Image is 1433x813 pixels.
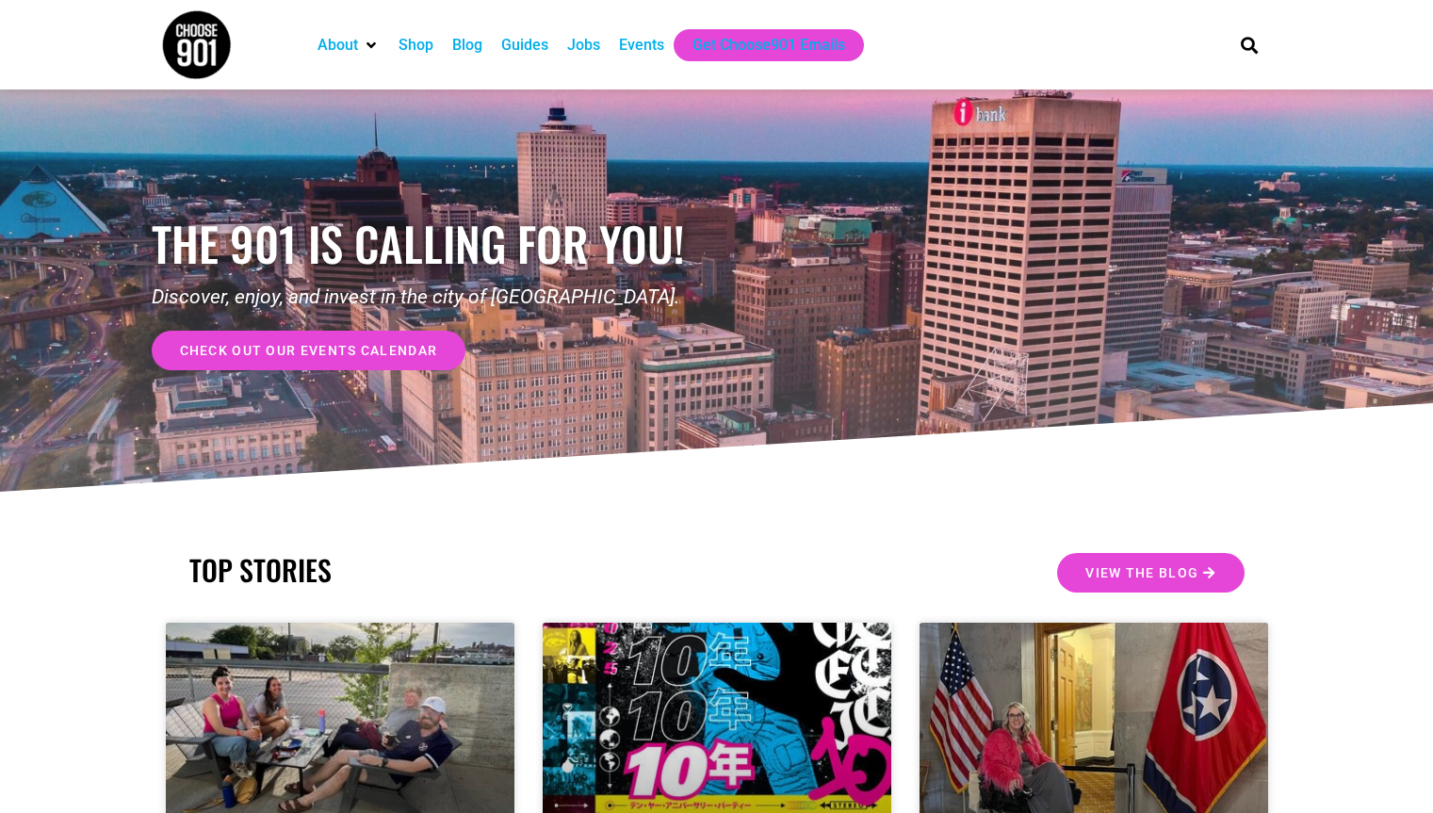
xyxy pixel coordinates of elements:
a: Jobs [567,34,600,57]
nav: Main nav [308,29,1209,61]
a: check out our events calendar [152,331,466,370]
a: Get Choose901 Emails [692,34,845,57]
h1: the 901 is calling for you! [152,216,717,271]
p: Discover, enjoy, and invest in the city of [GEOGRAPHIC_DATA]. [152,283,717,313]
a: Events [619,34,664,57]
a: About [318,34,358,57]
span: View the Blog [1085,566,1198,579]
a: Shop [399,34,433,57]
div: About [308,29,389,61]
a: View the Blog [1057,553,1244,593]
h2: TOP STORIES [189,553,708,587]
div: Search [1233,29,1264,60]
span: check out our events calendar [180,344,438,357]
a: Guides [501,34,548,57]
a: Blog [452,34,482,57]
